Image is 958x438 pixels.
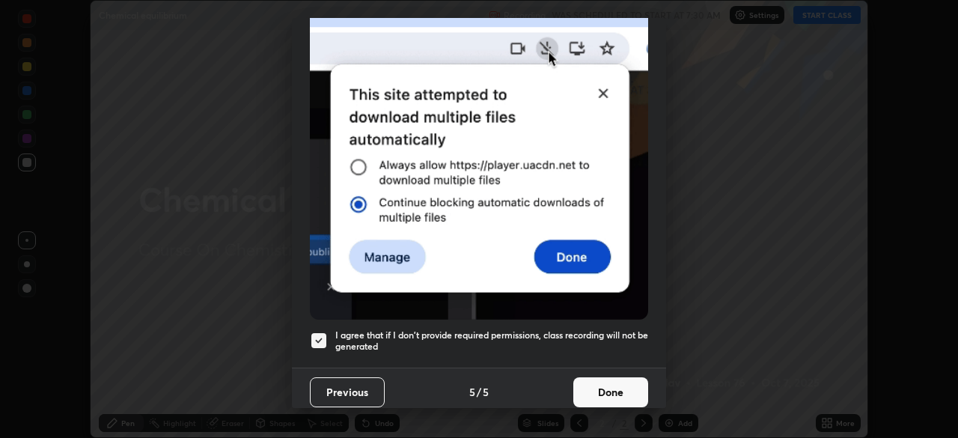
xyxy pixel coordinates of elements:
h4: 5 [469,384,475,400]
h4: / [477,384,481,400]
h5: I agree that if I don't provide required permissions, class recording will not be generated [335,329,648,353]
button: Previous [310,377,385,407]
h4: 5 [483,384,489,400]
button: Done [573,377,648,407]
